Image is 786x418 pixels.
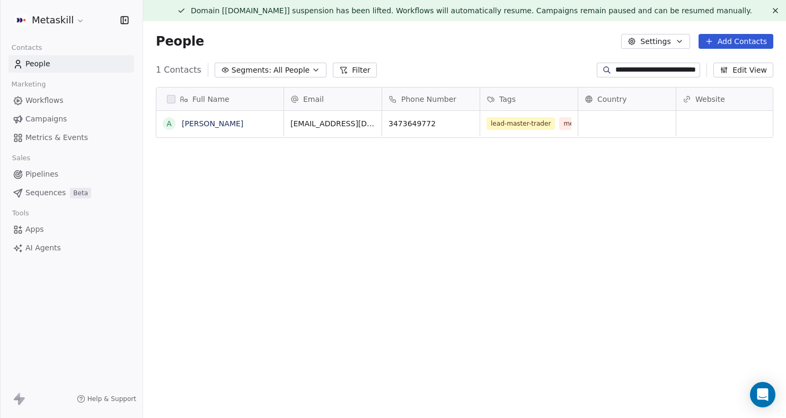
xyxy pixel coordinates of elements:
[191,6,752,15] span: Domain [[DOMAIN_NAME]] suspension has been lifted. Workflows will automatically resume. Campaigns...
[7,150,35,166] span: Sales
[676,88,774,110] div: Website
[25,242,61,254] span: AI Agents
[8,239,134,257] a: AI Agents
[25,95,64,106] span: Workflows
[156,64,201,76] span: 1 Contacts
[25,224,44,235] span: Apps
[25,169,58,180] span: Pipelines
[156,88,284,110] div: Full Name
[25,132,88,143] span: Metrics & Events
[13,11,87,29] button: Metaskill
[7,40,47,56] span: Contacts
[8,92,134,109] a: Workflows
[695,94,725,104] span: Website
[87,395,136,403] span: Help & Support
[8,129,134,146] a: Metrics & Events
[333,63,377,77] button: Filter
[166,118,172,129] div: A
[8,184,134,202] a: SequencesBeta
[32,13,74,27] span: Metaskill
[499,94,516,104] span: Tags
[382,88,480,110] div: Phone Number
[401,94,456,104] span: Phone Number
[284,88,382,110] div: Email
[77,395,136,403] a: Help & Support
[699,34,773,49] button: Add Contacts
[25,58,50,69] span: People
[232,65,271,76] span: Segments:
[713,63,773,77] button: Edit View
[480,88,578,110] div: Tags
[578,88,676,110] div: Country
[15,14,28,27] img: AVATAR%20METASKILL%20-%20Colori%20Positivo.png
[8,110,134,128] a: Campaigns
[559,117,638,130] span: metaskill-new-sign-up
[192,94,229,104] span: Full Name
[273,65,310,76] span: All People
[8,166,134,183] a: Pipelines
[8,221,134,238] a: Apps
[597,94,627,104] span: Country
[750,382,775,407] div: Open Intercom Messenger
[182,119,243,128] a: [PERSON_NAME]
[487,117,555,130] span: lead-master-trader
[7,205,33,221] span: Tools
[621,34,690,49] button: Settings
[156,33,204,49] span: People
[25,187,66,198] span: Sequences
[25,114,67,125] span: Campaigns
[290,118,375,129] span: [EMAIL_ADDRESS][DOMAIN_NAME]
[388,118,473,129] span: 3473649772
[303,94,324,104] span: Email
[7,76,50,92] span: Marketing
[8,55,134,73] a: People
[70,188,91,198] span: Beta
